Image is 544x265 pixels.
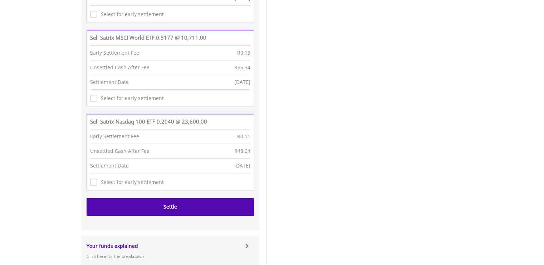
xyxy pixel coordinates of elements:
[87,198,254,216] button: Settle
[234,162,250,169] div: [DATE]
[90,49,139,56] div: Early Settlement Fee
[90,147,150,155] div: Unsettled Cash After Fee
[237,49,250,56] span: R0.13
[90,162,129,169] div: Settlement Date
[234,147,250,154] span: R48.04
[234,64,250,71] span: R55.34
[97,95,164,102] label: Select for early settlement
[90,118,250,129] td: Sell Satrix Nasdaq 100 ETF 0.2040 @ 23,600.00
[237,133,250,140] span: R0.11
[97,179,164,186] label: Select for early settlement
[90,64,150,71] div: Unsettled Cash After Fee
[87,253,239,259] p: Click here for the breakdown
[87,242,138,249] strong: Your funds explained
[90,34,250,45] td: Sell Satrix MSCI World ETF 0.5177 @ 10,711.00
[90,133,139,140] div: Early Settlement Fee
[90,79,129,86] div: Settlement Date
[97,11,164,18] label: Select for early settlement
[234,79,250,86] div: [DATE]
